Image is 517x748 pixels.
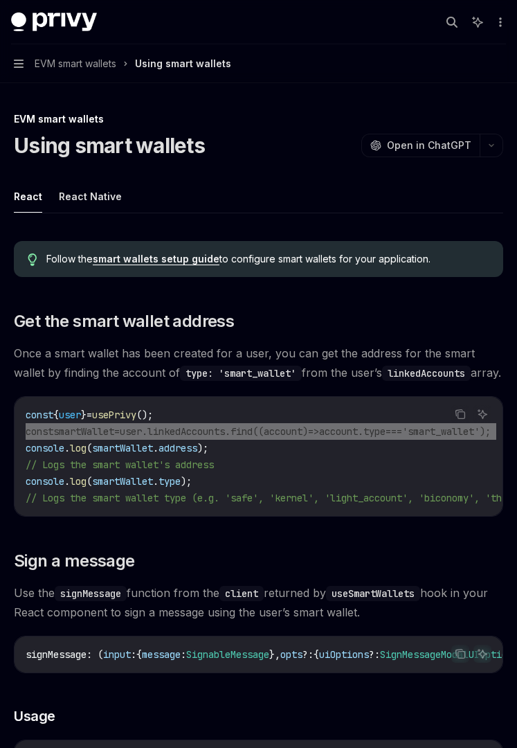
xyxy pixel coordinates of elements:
button: React Native [59,180,122,213]
span: { [136,648,142,661]
code: useSmartWallets [326,586,420,601]
span: linkedAccounts [147,425,225,438]
span: ) [302,425,308,438]
span: ?: [302,648,314,661]
span: ( [87,442,92,454]
span: } [81,409,87,421]
span: log [70,475,87,488]
span: const [26,409,53,421]
span: . [64,475,70,488]
span: ( [87,475,92,488]
span: account [319,425,358,438]
span: (( [253,425,264,438]
span: = [87,409,92,421]
span: signMessage [26,648,87,661]
span: // Logs the smart wallet's address [26,458,214,471]
span: : ( [87,648,103,661]
span: user [120,425,142,438]
button: React [14,180,42,213]
span: smartWallet [53,425,114,438]
a: smart wallets setup guide [93,253,219,265]
div: Using smart wallets [135,55,231,72]
span: smartWallet [92,442,153,454]
span: . [358,425,363,438]
span: === [386,425,402,438]
span: => [308,425,319,438]
span: address [158,442,197,454]
span: . [153,475,158,488]
span: type [363,425,386,438]
span: user [59,409,81,421]
span: EVM smart wallets [35,55,116,72]
span: Usage [14,706,55,726]
span: Sign a message [14,550,135,572]
span: console [26,475,64,488]
span: : [131,648,136,661]
code: linkedAccounts [382,366,471,381]
span: usePrivy [92,409,136,421]
svg: Tip [28,253,37,266]
span: opts [280,648,302,661]
span: SignableMessage [186,648,269,661]
span: ?: [369,648,380,661]
span: uiOptions [319,648,369,661]
span: console [26,442,64,454]
span: const [26,425,53,438]
span: Get the smart wallet address [14,310,234,332]
span: . [225,425,230,438]
span: account [264,425,302,438]
span: ); [197,442,208,454]
span: smartWallet [92,475,153,488]
span: Once a smart wallet has been created for a user, you can get the address for the smart wallet by ... [14,344,503,382]
img: dark logo [11,12,97,32]
button: Ask AI [473,405,491,423]
span: Follow the to configure smart wallets for your application. [46,252,489,266]
code: client [219,586,264,601]
span: (); [136,409,153,421]
span: . [142,425,147,438]
code: signMessage [55,586,127,601]
span: { [314,648,319,661]
button: Copy the contents from the code block [451,645,469,663]
span: = [114,425,120,438]
span: type [158,475,181,488]
code: type: 'smart_wallet' [180,366,302,381]
button: More actions [492,12,506,32]
span: input [103,648,131,661]
button: Copy the contents from the code block [451,405,469,423]
span: . [153,442,158,454]
span: { [53,409,59,421]
h1: Using smart wallets [14,133,205,158]
span: . [64,442,70,454]
span: find [230,425,253,438]
span: }, [269,648,280,661]
span: message [142,648,181,661]
span: Open in ChatGPT [387,139,471,152]
span: 'smart_wallet' [402,425,480,438]
div: EVM smart wallets [14,112,503,126]
span: : [181,648,186,661]
span: Use the function from the returned by hook in your React component to sign a message using the us... [14,583,503,622]
span: log [70,442,87,454]
span: ); [181,475,192,488]
button: Ask AI [473,645,491,663]
button: Open in ChatGPT [361,134,480,157]
span: ); [480,425,491,438]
